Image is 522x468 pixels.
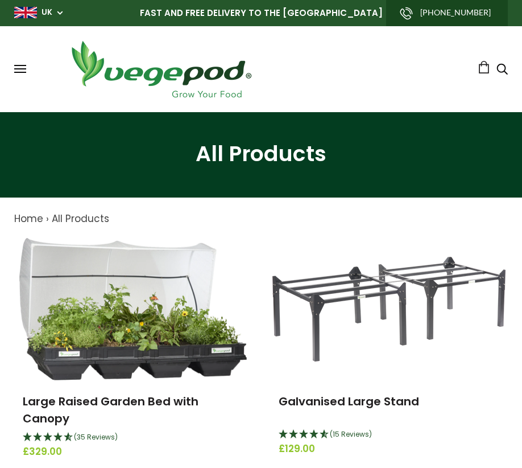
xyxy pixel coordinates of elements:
[272,257,506,362] img: Galvanised Large Stand
[279,442,499,457] span: £129.00
[19,238,247,380] img: Large Raised Garden Bed with Canopy
[14,212,43,225] a: Home
[279,393,419,409] a: Galvanised Large Stand
[74,432,118,442] span: 4.69 Stars - 35 Reviews
[496,64,508,76] a: Search
[52,212,109,225] a: All Products
[14,141,508,166] h1: All Products
[23,445,243,459] span: £329.00
[61,38,260,101] img: Vegepod
[330,429,372,439] span: 4.67 Stars - 15 Reviews
[46,212,49,225] span: ›
[14,212,508,227] nav: breadcrumbs
[23,393,198,426] a: Large Raised Garden Bed with Canopy
[279,428,499,442] div: 4.67 Stars - 15 Reviews
[23,430,243,445] div: 4.69 Stars - 35 Reviews
[14,7,37,18] img: gb_large.png
[42,7,52,18] a: UK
